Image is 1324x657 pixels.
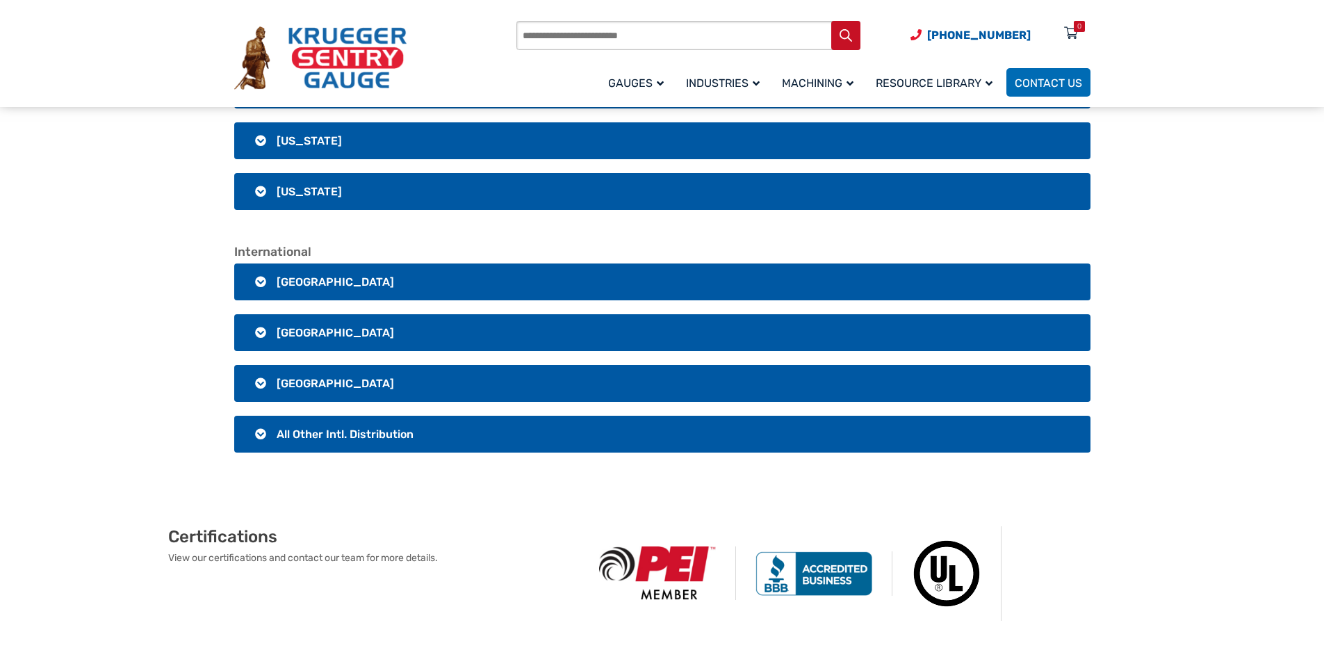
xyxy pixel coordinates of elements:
[1006,68,1090,97] a: Contact Us
[234,26,407,90] img: Krueger Sentry Gauge
[774,66,867,99] a: Machining
[876,76,992,90] span: Resource Library
[910,26,1031,44] a: Phone Number (920) 434-8860
[927,29,1031,42] span: [PHONE_NUMBER]
[277,428,414,441] span: All Other Intl. Distribution
[736,551,892,596] img: BBB
[782,76,853,90] span: Machining
[168,551,580,565] p: View our certifications and contact our team for more details.
[277,185,342,198] span: [US_STATE]
[277,377,394,390] span: [GEOGRAPHIC_DATA]
[600,66,678,99] a: Gauges
[1015,76,1082,90] span: Contact Us
[608,76,664,90] span: Gauges
[1077,21,1081,32] div: 0
[580,546,736,600] img: PEI Member
[678,66,774,99] a: Industries
[277,134,342,147] span: [US_STATE]
[867,66,1006,99] a: Resource Library
[686,76,760,90] span: Industries
[168,526,580,547] h2: Certifications
[234,245,1090,260] h2: International
[892,526,1002,621] img: Underwriters Laboratories
[277,326,394,339] span: [GEOGRAPHIC_DATA]
[277,275,394,289] span: [GEOGRAPHIC_DATA]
